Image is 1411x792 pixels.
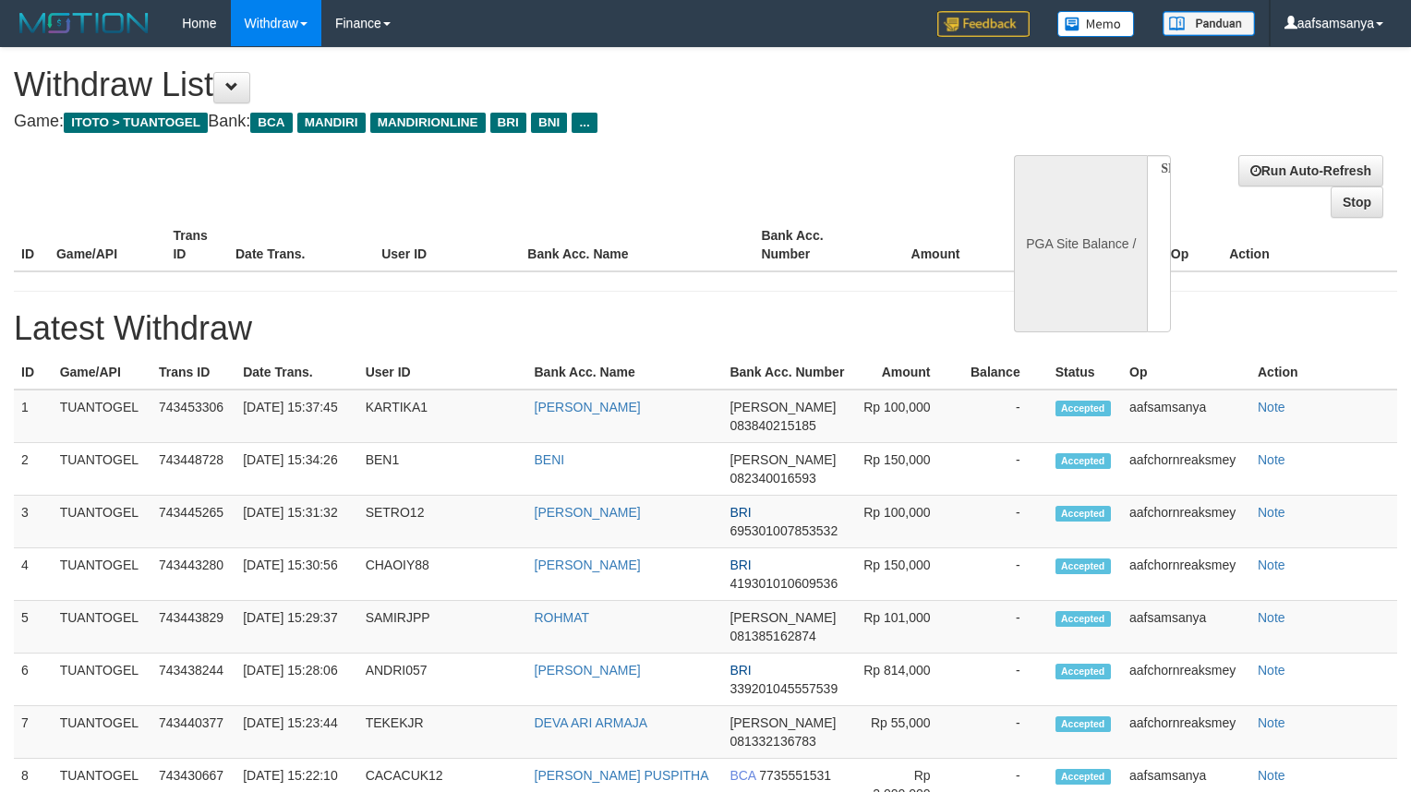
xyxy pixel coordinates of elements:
[730,558,751,572] span: BRI
[1122,548,1250,601] td: aafchornreaksmey
[535,400,641,414] a: [PERSON_NAME]
[852,601,958,654] td: Rp 101,000
[235,390,357,443] td: [DATE] 15:37:45
[53,601,151,654] td: TUANTOGEL
[1122,601,1250,654] td: aafsamsanya
[535,558,641,572] a: [PERSON_NAME]
[358,496,527,548] td: SETRO12
[53,654,151,706] td: TUANTOGEL
[730,768,755,783] span: BCA
[1331,186,1383,218] a: Stop
[14,355,53,390] th: ID
[722,355,852,390] th: Bank Acc. Number
[1057,11,1135,37] img: Button%20Memo.svg
[852,548,958,601] td: Rp 150,000
[235,706,357,759] td: [DATE] 15:23:44
[1250,355,1397,390] th: Action
[1258,610,1285,625] a: Note
[852,654,958,706] td: Rp 814,000
[535,768,709,783] a: [PERSON_NAME] PUSPITHA
[730,663,751,678] span: BRI
[1048,355,1122,390] th: Status
[297,113,366,133] span: MANDIRI
[759,768,831,783] span: 7735551531
[572,113,597,133] span: ...
[852,443,958,496] td: Rp 150,000
[1122,355,1250,390] th: Op
[64,113,208,133] span: ITOTO > TUANTOGEL
[852,390,958,443] td: Rp 100,000
[235,548,357,601] td: [DATE] 15:30:56
[14,9,154,37] img: MOTION_logo.png
[1122,654,1250,706] td: aafchornreaksmey
[730,610,836,625] span: [PERSON_NAME]
[852,496,958,548] td: Rp 100,000
[151,390,235,443] td: 743453306
[1222,219,1397,271] th: Action
[14,219,49,271] th: ID
[730,452,836,467] span: [PERSON_NAME]
[53,443,151,496] td: TUANTOGEL
[151,601,235,654] td: 743443829
[535,505,641,520] a: [PERSON_NAME]
[53,390,151,443] td: TUANTOGEL
[151,548,235,601] td: 743443280
[250,113,292,133] span: BCA
[1258,715,1285,730] a: Note
[53,548,151,601] td: TUANTOGEL
[871,219,988,271] th: Amount
[754,219,871,271] th: Bank Acc. Number
[151,443,235,496] td: 743448728
[358,355,527,390] th: User ID
[535,663,641,678] a: [PERSON_NAME]
[1055,401,1111,416] span: Accepted
[1258,663,1285,678] a: Note
[959,390,1048,443] td: -
[14,706,53,759] td: 7
[1163,11,1255,36] img: panduan.png
[235,601,357,654] td: [DATE] 15:29:37
[14,310,1397,347] h1: Latest Withdraw
[1055,664,1111,679] span: Accepted
[1055,611,1111,627] span: Accepted
[730,400,836,414] span: [PERSON_NAME]
[730,629,815,643] span: 081385162874
[852,355,958,390] th: Amount
[937,11,1030,37] img: Feedback.jpg
[1055,716,1111,732] span: Accepted
[730,681,838,696] span: 339201045557539
[1258,452,1285,467] a: Note
[959,548,1048,601] td: -
[358,548,527,601] td: CHAOIY88
[1122,390,1250,443] td: aafsamsanya
[1055,558,1111,574] span: Accepted
[490,113,526,133] span: BRI
[14,496,53,548] td: 3
[14,548,53,601] td: 4
[14,443,53,496] td: 2
[730,523,838,538] span: 695301007853532
[1258,400,1285,414] a: Note
[53,706,151,759] td: TUANTOGEL
[151,706,235,759] td: 743440377
[987,219,1094,271] th: Balance
[14,654,53,706] td: 6
[358,601,527,654] td: SAMIRJPP
[1258,768,1285,783] a: Note
[959,496,1048,548] td: -
[235,355,357,390] th: Date Trans.
[1164,219,1222,271] th: Op
[959,601,1048,654] td: -
[374,219,520,271] th: User ID
[370,113,486,133] span: MANDIRIONLINE
[358,390,527,443] td: KARTIKA1
[730,734,815,749] span: 081332136783
[235,654,357,706] td: [DATE] 15:28:06
[1122,443,1250,496] td: aafchornreaksmey
[1055,769,1111,785] span: Accepted
[531,113,567,133] span: BNI
[1055,453,1111,469] span: Accepted
[535,452,565,467] a: BENI
[730,505,751,520] span: BRI
[1238,155,1383,186] a: Run Auto-Refresh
